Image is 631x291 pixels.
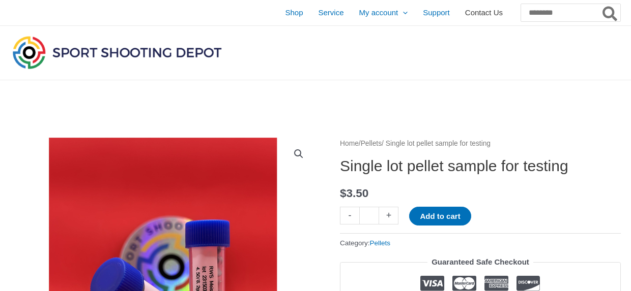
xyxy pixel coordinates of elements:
[379,207,398,224] a: +
[359,207,379,224] input: Product quantity
[370,239,391,247] a: Pellets
[600,4,620,21] button: Search
[340,187,368,200] bdi: 3.50
[340,157,621,175] h1: Single lot pellet sample for testing
[340,137,621,150] nav: Breadcrumb
[340,187,347,200] span: $
[10,34,224,71] img: Sport Shooting Depot
[427,255,533,269] legend: Guaranteed Safe Checkout
[340,140,359,147] a: Home
[409,207,471,225] button: Add to cart
[340,207,359,224] a: -
[361,140,382,147] a: Pellets
[290,145,308,163] a: View full-screen image gallery
[340,237,390,249] span: Category:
